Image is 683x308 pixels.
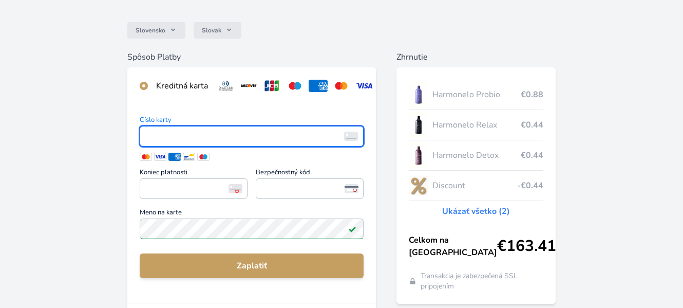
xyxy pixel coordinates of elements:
[355,80,374,92] img: visa.svg
[442,205,510,218] a: Ukázať všetko (2)
[409,112,428,138] img: CLEAN_RELAX_se_stinem_x-lo.jpg
[332,80,351,92] img: mc.svg
[262,80,281,92] img: jcb.svg
[286,80,305,92] img: maestro.svg
[396,51,555,63] h6: Zhrnutie
[409,82,428,107] img: CLEAN_PROBIO_se_stinem_x-lo.jpg
[409,142,428,168] img: DETOX_se_stinem_x-lo.jpg
[140,219,364,239] input: Meno na kartePole je platné
[127,51,376,63] h6: Spôsob Platby
[136,26,165,34] span: Slovensko
[432,149,520,161] span: Harmonelo Detox
[432,88,520,101] span: Harmonelo Probio
[348,225,356,233] img: Pole je platné
[497,237,556,256] span: €163.41
[409,173,428,198] img: discount-lo.png
[156,80,208,92] div: Kreditná karta
[144,182,243,196] iframe: Iframe pre deň vypršania platnosti
[127,22,185,39] button: Slovensko
[521,149,543,161] span: €0.44
[194,22,241,39] button: Slovak
[229,184,242,193] img: Koniec platnosti
[517,179,543,192] span: -€0.44
[409,234,497,259] span: Celkom na [GEOGRAPHIC_DATA]
[432,119,520,131] span: Harmonelo Relax
[521,119,543,131] span: €0.44
[144,129,359,143] iframe: Iframe pre číslo karty
[432,179,517,192] span: Discount
[148,260,355,272] span: Zaplatiť
[344,132,358,141] img: card
[140,209,364,219] span: Meno na karte
[140,117,364,126] span: Číslo karty
[239,80,258,92] img: discover.svg
[421,271,543,292] span: Transakcia je zabezpečená SSL pripojením
[216,80,235,92] img: diners.svg
[140,253,364,278] button: Zaplatiť
[202,26,221,34] span: Slovak
[256,169,364,178] span: Bezpečnostný kód
[521,88,543,101] span: €0.88
[309,80,328,92] img: amex.svg
[140,169,248,178] span: Koniec platnosti
[260,182,359,196] iframe: Iframe pre bezpečnostný kód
